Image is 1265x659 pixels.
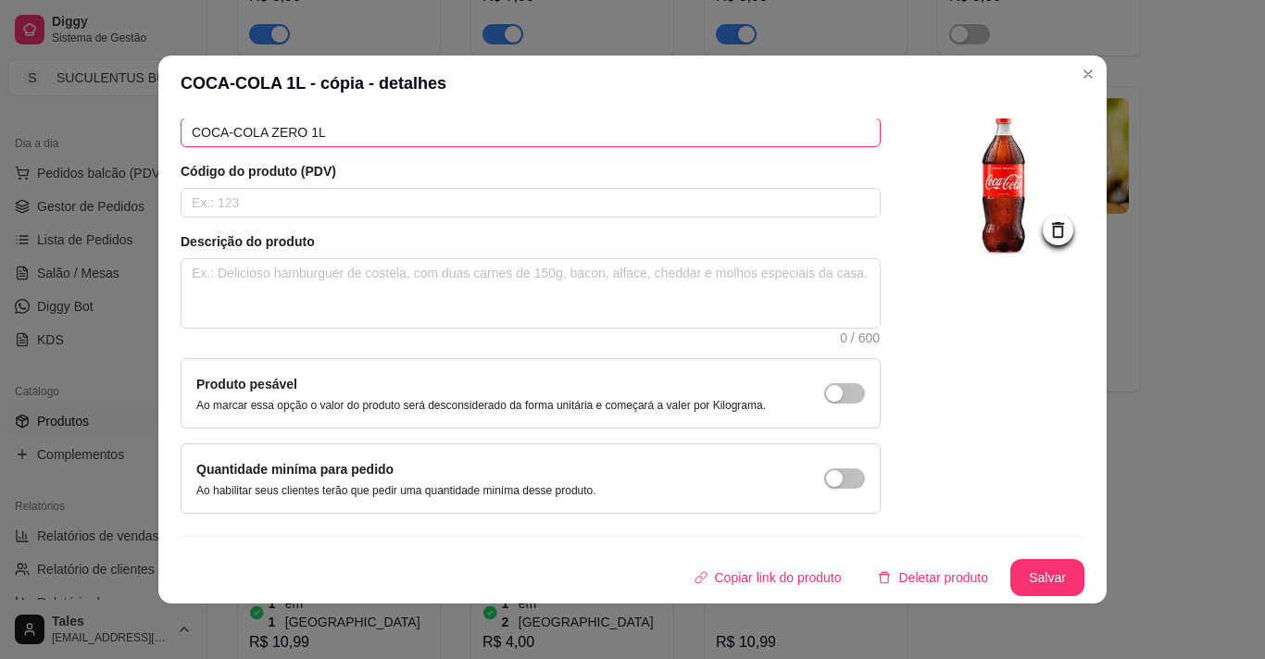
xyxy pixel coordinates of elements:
button: deleteDeletar produto [863,559,1003,596]
header: COCA-COLA 1L - cópia - detalhes [158,56,1107,111]
input: Ex.: 123 [181,188,881,218]
label: Quantidade miníma para pedido [196,462,394,477]
p: Ao habilitar seus clientes terão que pedir uma quantidade miníma desse produto. [196,483,596,498]
button: Copiar link do produto [680,559,857,596]
article: Descrição do produto [181,232,881,251]
input: Ex.: Hamburguer de costela [181,118,881,147]
span: delete [878,571,891,584]
p: Ao marcar essa opção o valor do produto será desconsiderado da forma unitária e começará a valer ... [196,398,766,413]
button: Close [1073,59,1103,89]
button: Salvar [1010,559,1084,596]
article: Código do produto (PDV) [181,162,881,180]
img: logo da loja [918,92,1084,258]
label: Produto pesável [196,377,297,392]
